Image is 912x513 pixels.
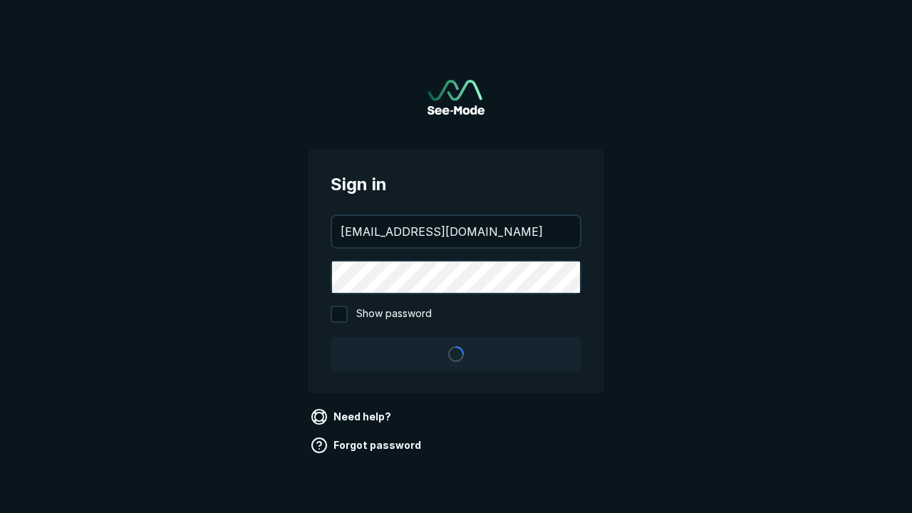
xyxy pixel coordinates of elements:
span: Sign in [331,172,581,197]
a: Need help? [308,405,397,428]
input: your@email.com [332,216,580,247]
a: Forgot password [308,434,427,457]
span: Show password [356,306,432,323]
img: See-Mode Logo [427,80,484,115]
a: Go to sign in [427,80,484,115]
